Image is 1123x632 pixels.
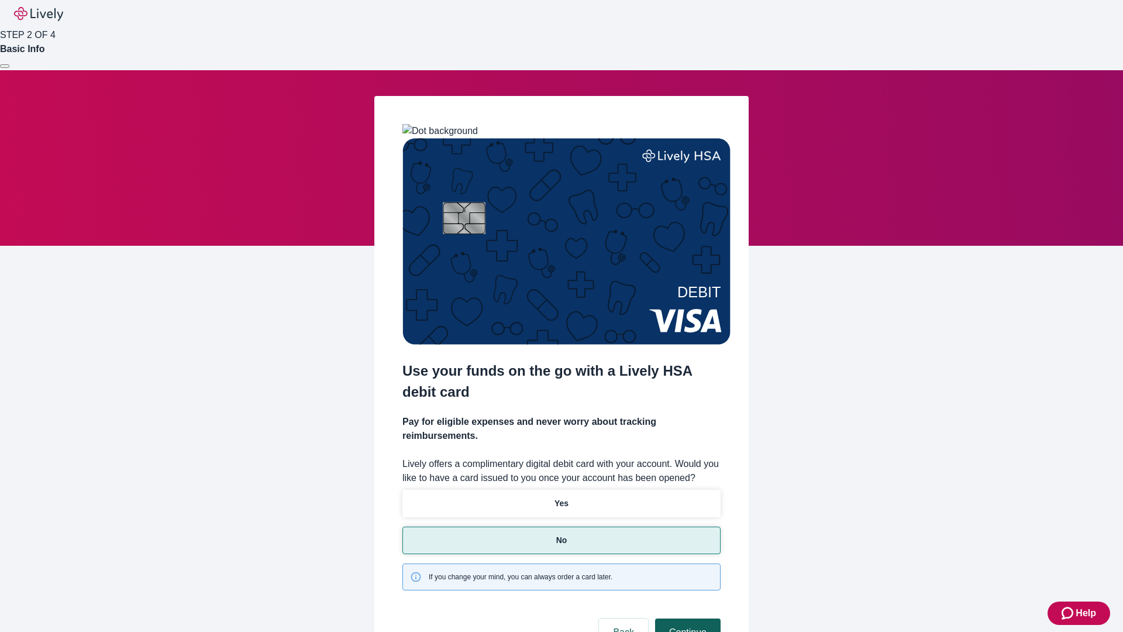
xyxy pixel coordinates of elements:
span: Help [1076,606,1096,620]
p: Yes [554,497,569,510]
span: If you change your mind, you can always order a card later. [429,572,612,582]
label: Lively offers a complimentary digital debit card with your account. Would you like to have a card... [402,457,721,485]
h4: Pay for eligible expenses and never worry about tracking reimbursements. [402,415,721,443]
img: Lively [14,7,63,21]
img: Debit card [402,138,731,345]
button: Yes [402,490,721,517]
button: Zendesk support iconHelp [1048,602,1110,625]
h2: Use your funds on the go with a Lively HSA debit card [402,360,721,403]
button: No [402,527,721,554]
p: No [556,534,567,547]
img: Dot background [402,124,478,138]
svg: Zendesk support icon [1062,606,1076,620]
